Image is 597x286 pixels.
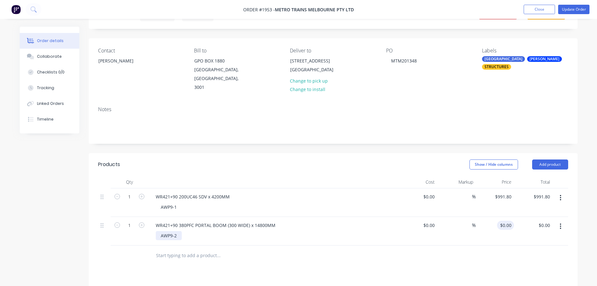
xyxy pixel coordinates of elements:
[151,192,235,201] div: WR421+90 200UC46 SDV x 4200MM
[472,222,476,229] span: %
[156,249,281,262] input: Start typing to add a product...
[20,96,79,111] button: Linked Orders
[472,193,476,200] span: %
[286,76,331,85] button: Change to pick up
[98,106,568,112] div: Notes
[275,7,354,13] span: METRO TRAINS MELBOURNE PTY LTD
[37,101,64,106] div: Linked Orders
[558,5,589,14] button: Update Order
[37,69,65,75] div: Checklists 0/0
[290,57,342,65] div: [STREET_ADDRESS]
[11,5,21,14] img: Factory
[243,7,275,13] span: Order #1953 -
[386,56,422,65] div: MTM201348
[156,231,182,240] div: AWP9-2
[532,159,568,170] button: Add product
[37,85,54,91] div: Tracking
[285,56,348,76] div: [STREET_ADDRESS][GEOGRAPHIC_DATA]
[469,159,518,170] button: Show / Hide columns
[290,65,342,74] div: [GEOGRAPHIC_DATA]
[482,64,511,70] div: STRUCTURES
[189,56,252,92] div: GPO BOX 1880[GEOGRAPHIC_DATA], [GEOGRAPHIC_DATA], 3001
[194,57,246,65] div: GPO BOX 1880
[437,176,476,188] div: Markup
[386,48,472,54] div: PO
[37,116,54,122] div: Timeline
[20,64,79,80] button: Checklists 0/0
[476,176,514,188] div: Price
[399,176,437,188] div: Cost
[194,65,246,92] div: [GEOGRAPHIC_DATA], [GEOGRAPHIC_DATA], 3001
[37,38,64,44] div: Order details
[156,202,182,212] div: AWP9-1
[527,56,562,62] div: [PERSON_NAME]
[194,48,280,54] div: Bill to
[20,80,79,96] button: Tracking
[98,57,150,65] div: [PERSON_NAME]
[482,48,568,54] div: Labels
[151,221,280,230] div: WR421+90 380PFC PORTAL BOOM (300 WIDE) x 14800MM
[514,176,552,188] div: Total
[524,5,555,14] button: Close
[20,33,79,49] button: Order details
[290,48,376,54] div: Deliver to
[286,85,328,94] button: Change to install
[37,54,62,59] div: Collaborate
[93,56,156,76] div: [PERSON_NAME]
[98,48,184,54] div: Contact
[482,56,525,62] div: [GEOGRAPHIC_DATA]
[111,176,148,188] div: Qty
[20,111,79,127] button: Timeline
[20,49,79,64] button: Collaborate
[98,161,120,168] div: Products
